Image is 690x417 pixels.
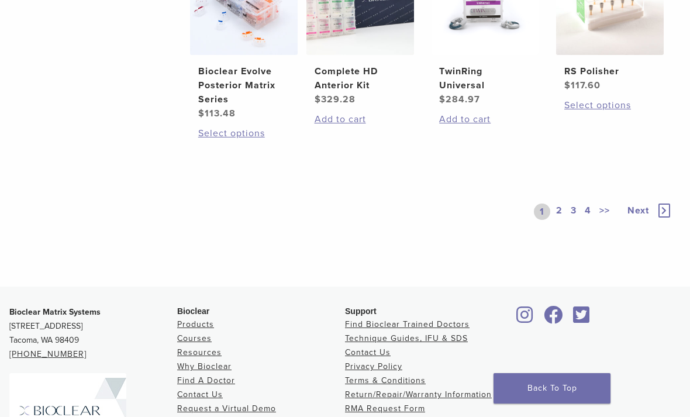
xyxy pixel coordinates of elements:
a: Find A Doctor [177,375,235,385]
a: Courses [177,333,212,343]
a: 3 [568,204,579,220]
a: Select options for “Bioclear Evolve Posterior Matrix Series” [198,126,289,140]
a: Products [177,319,214,329]
a: RMA Request Form [345,404,425,413]
a: Terms & Conditions [345,375,426,385]
strong: Bioclear Matrix Systems [9,307,101,317]
a: 4 [582,204,594,220]
h2: Bioclear Evolve Posterior Matrix Series [198,64,289,106]
a: Contact Us [345,347,391,357]
h2: RS Polisher [564,64,655,78]
bdi: 117.60 [564,80,601,91]
p: [STREET_ADDRESS] Tacoma, WA 98409 [9,305,177,361]
span: Next [627,205,649,216]
a: >> [597,204,612,220]
a: Technique Guides, IFU & SDS [345,333,468,343]
a: Resources [177,347,222,357]
span: $ [439,94,446,105]
span: Bioclear [177,306,209,316]
bdi: 113.48 [198,108,236,119]
a: 2 [554,204,565,220]
a: Bioclear [513,313,537,325]
a: 1 [534,204,550,220]
span: $ [315,94,321,105]
span: Support [345,306,377,316]
a: Return/Repair/Warranty Information [345,390,492,399]
span: $ [564,80,571,91]
a: Request a Virtual Demo [177,404,276,413]
a: Why Bioclear [177,361,232,371]
bdi: 284.97 [439,94,480,105]
a: Find Bioclear Trained Doctors [345,319,470,329]
h2: Complete HD Anterior Kit [315,64,406,92]
a: Add to cart: “TwinRing Universal” [439,112,530,126]
h2: TwinRing Universal [439,64,530,92]
a: Select options for “RS Polisher” [564,98,655,112]
a: Back To Top [494,373,610,404]
a: Bioclear [569,313,594,325]
a: Add to cart: “Complete HD Anterior Kit” [315,112,406,126]
a: Privacy Policy [345,361,402,371]
a: [PHONE_NUMBER] [9,349,87,359]
bdi: 329.28 [315,94,356,105]
span: $ [198,108,205,119]
a: Contact Us [177,390,223,399]
a: Bioclear [540,313,567,325]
